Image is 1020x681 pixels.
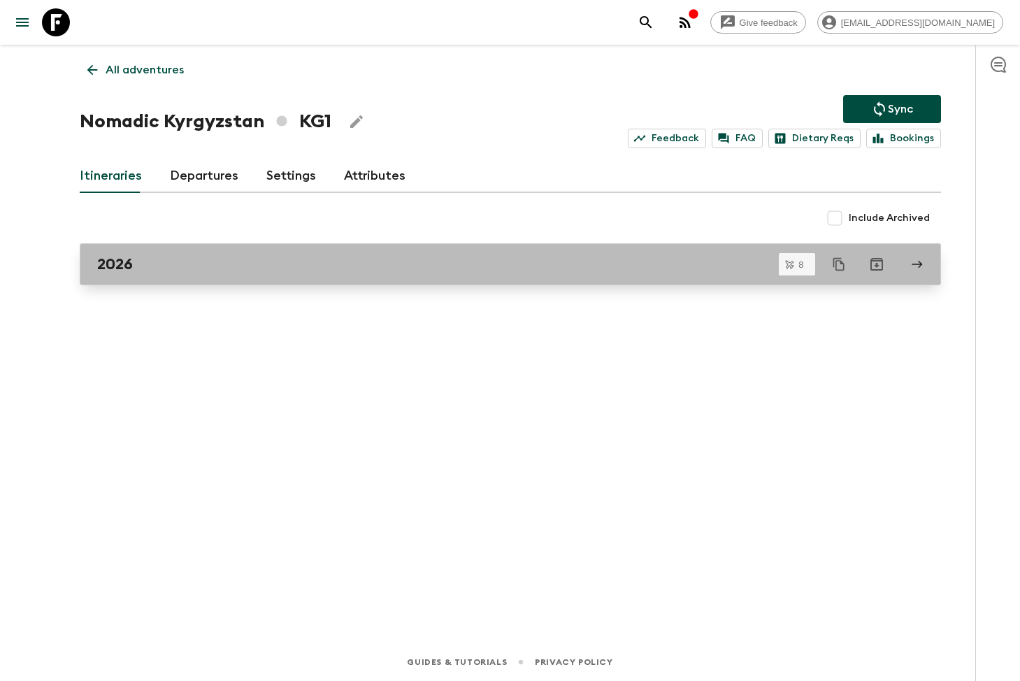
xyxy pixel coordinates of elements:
a: Guides & Tutorials [407,654,507,670]
span: 8 [790,260,812,269]
button: Edit Adventure Title [343,108,371,136]
button: Duplicate [826,252,852,277]
a: All adventures [80,56,192,84]
span: Include Archived [849,211,930,225]
a: Settings [266,159,316,193]
p: Sync [888,101,913,117]
a: Attributes [344,159,405,193]
button: Sync adventure departures to the booking engine [843,95,941,123]
span: Give feedback [732,17,805,28]
a: Privacy Policy [535,654,612,670]
h2: 2026 [97,255,133,273]
p: All adventures [106,62,184,78]
a: Departures [170,159,238,193]
a: Feedback [628,129,706,148]
a: FAQ [712,129,763,148]
a: Itineraries [80,159,142,193]
div: [EMAIL_ADDRESS][DOMAIN_NAME] [817,11,1003,34]
h1: Nomadic Kyrgyzstan KG1 [80,108,331,136]
a: Bookings [866,129,941,148]
button: Archive [863,250,891,278]
button: menu [8,8,36,36]
a: 2026 [80,243,941,285]
span: [EMAIL_ADDRESS][DOMAIN_NAME] [833,17,1003,28]
a: Give feedback [710,11,806,34]
button: search adventures [632,8,660,36]
a: Dietary Reqs [768,129,861,148]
